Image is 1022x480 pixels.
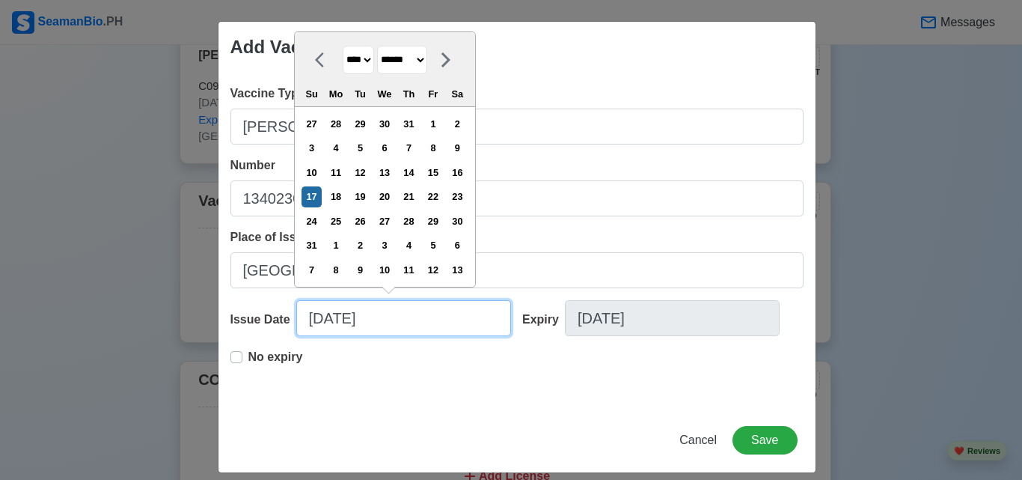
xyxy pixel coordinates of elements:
div: Choose Monday, July 28th, 2025 [325,114,346,134]
div: Choose Friday, September 12th, 2025 [423,260,443,280]
div: Choose Sunday, July 27th, 2025 [302,114,322,134]
div: Choose Tuesday, August 26th, 2025 [350,211,370,231]
div: Choose Thursday, August 14th, 2025 [399,162,419,183]
div: Choose Tuesday, September 9th, 2025 [350,260,370,280]
div: Choose Wednesday, July 30th, 2025 [374,114,394,134]
div: Choose Sunday, September 7th, 2025 [302,260,322,280]
button: Cancel [670,426,726,455]
input: Ex: Sinovac 1st Dose [230,109,804,145]
div: Choose Saturday, August 9th, 2025 [447,138,468,158]
div: Choose Friday, August 15th, 2025 [423,162,443,183]
div: Choose Monday, August 4th, 2025 [325,138,346,158]
div: Choose Monday, August 18th, 2025 [325,186,346,207]
div: Expiry [522,311,565,329]
div: Add Vaccination Record [230,34,437,61]
div: Tu [350,84,370,104]
div: Choose Sunday, August 3rd, 2025 [302,138,322,158]
div: Choose Wednesday, September 10th, 2025 [374,260,394,280]
div: Choose Saturday, August 2nd, 2025 [447,114,468,134]
div: Choose Thursday, September 11th, 2025 [399,260,419,280]
div: Choose Sunday, August 24th, 2025 [302,211,322,231]
div: Mo [325,84,346,104]
div: month 2025-08 [299,112,470,282]
input: Ex: 1234567890 [230,180,804,216]
div: Choose Thursday, September 4th, 2025 [399,235,419,255]
div: Sa [447,84,468,104]
div: Choose Tuesday, September 2nd, 2025 [350,235,370,255]
div: Choose Friday, August 8th, 2025 [423,138,443,158]
div: Choose Saturday, August 30th, 2025 [447,211,468,231]
div: Th [399,84,419,104]
div: We [374,84,394,104]
div: Choose Wednesday, August 13th, 2025 [374,162,394,183]
div: Issue Date [230,311,296,329]
div: Choose Wednesday, August 27th, 2025 [374,211,394,231]
div: Choose Wednesday, August 6th, 2025 [374,138,394,158]
div: Choose Thursday, August 28th, 2025 [399,211,419,231]
button: Save [732,426,797,455]
div: Choose Monday, September 1st, 2025 [325,235,346,255]
div: Choose Sunday, August 17th, 2025 [302,186,322,207]
div: Choose Friday, September 5th, 2025 [423,235,443,255]
div: Su [302,84,322,104]
div: Choose Monday, August 25th, 2025 [325,211,346,231]
div: Choose Tuesday, August 19th, 2025 [350,186,370,207]
div: Choose Wednesday, August 20th, 2025 [374,186,394,207]
div: Choose Monday, September 8th, 2025 [325,260,346,280]
div: Choose Friday, August 1st, 2025 [423,114,443,134]
div: Choose Saturday, August 16th, 2025 [447,162,468,183]
p: No expiry [248,348,303,366]
div: Choose Sunday, August 31st, 2025 [302,235,322,255]
div: Choose Tuesday, July 29th, 2025 [350,114,370,134]
span: Vaccine Type [230,87,305,100]
div: Choose Friday, August 22nd, 2025 [423,186,443,207]
div: Choose Thursday, August 21st, 2025 [399,186,419,207]
div: Choose Saturday, September 13th, 2025 [447,260,468,280]
span: Place of Issue [230,231,310,243]
div: Choose Friday, August 29th, 2025 [423,211,443,231]
div: Choose Thursday, July 31st, 2025 [399,114,419,134]
div: Choose Thursday, August 7th, 2025 [399,138,419,158]
span: Number [230,159,275,171]
div: Fr [423,84,443,104]
div: Choose Saturday, September 6th, 2025 [447,235,468,255]
span: Cancel [679,434,717,446]
div: Choose Saturday, August 23rd, 2025 [447,186,468,207]
div: Choose Wednesday, September 3rd, 2025 [374,235,394,255]
div: Choose Sunday, August 10th, 2025 [302,162,322,183]
input: Ex: Manila [230,252,804,288]
div: Choose Monday, August 11th, 2025 [325,162,346,183]
div: Choose Tuesday, August 5th, 2025 [350,138,370,158]
div: Choose Tuesday, August 12th, 2025 [350,162,370,183]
